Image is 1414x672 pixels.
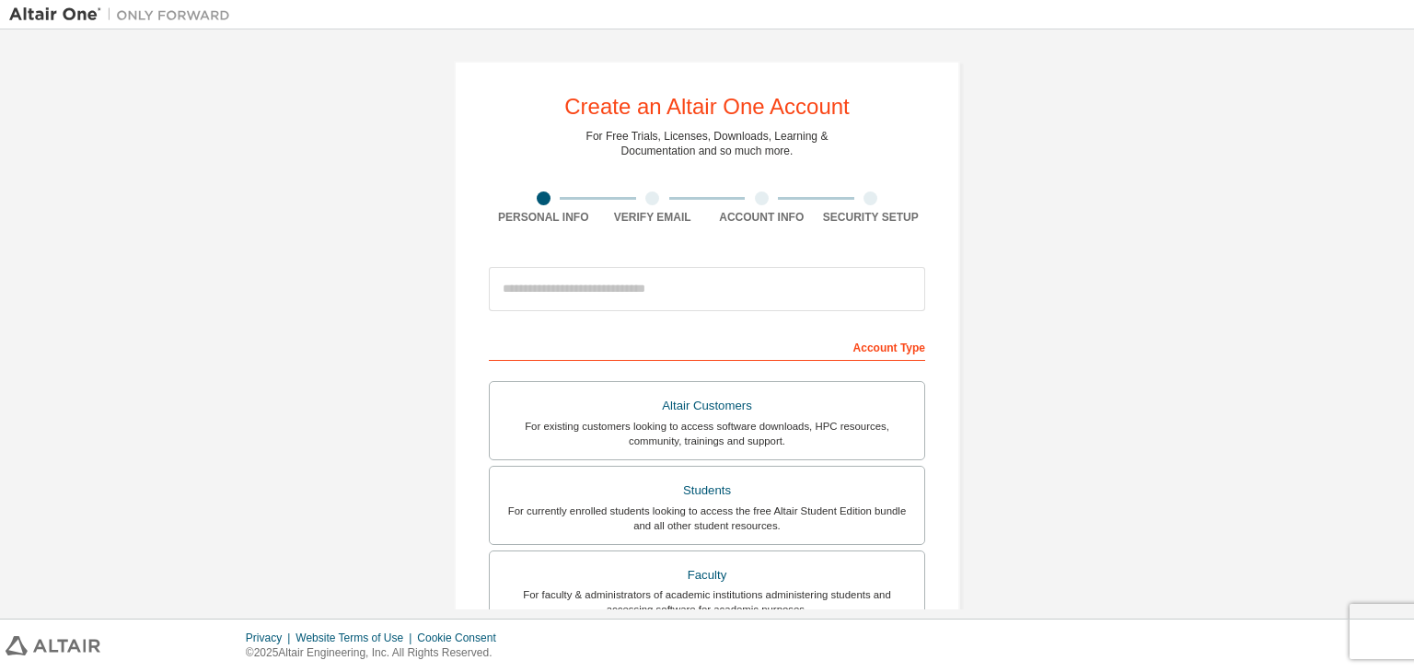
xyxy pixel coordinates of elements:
[246,645,507,661] p: © 2025 Altair Engineering, Inc. All Rights Reserved.
[417,631,506,645] div: Cookie Consent
[564,96,850,118] div: Create an Altair One Account
[598,210,708,225] div: Verify Email
[501,419,913,448] div: For existing customers looking to access software downloads, HPC resources, community, trainings ...
[9,6,239,24] img: Altair One
[501,562,913,588] div: Faculty
[6,636,100,655] img: altair_logo.svg
[501,478,913,504] div: Students
[489,210,598,225] div: Personal Info
[501,393,913,419] div: Altair Customers
[586,129,829,158] div: For Free Trials, Licenses, Downloads, Learning & Documentation and so much more.
[246,631,296,645] div: Privacy
[489,331,925,361] div: Account Type
[296,631,417,645] div: Website Terms of Use
[707,210,817,225] div: Account Info
[501,587,913,617] div: For faculty & administrators of academic institutions administering students and accessing softwa...
[817,210,926,225] div: Security Setup
[501,504,913,533] div: For currently enrolled students looking to access the free Altair Student Edition bundle and all ...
